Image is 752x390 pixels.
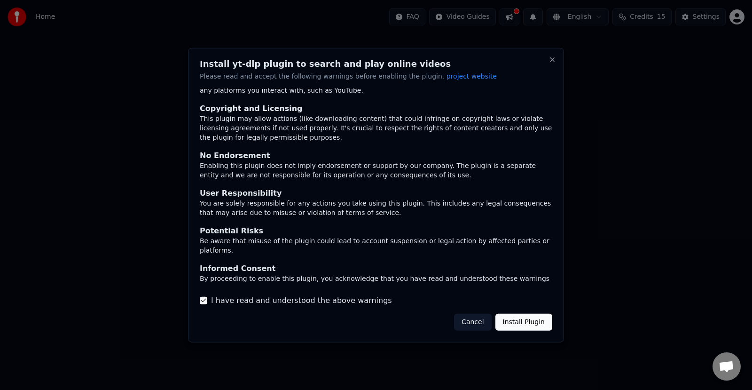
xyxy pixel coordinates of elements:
div: Informed Consent [200,263,552,274]
div: Copyright and Licensing [200,103,552,114]
div: This plugin may allow actions (like downloading content) that could infringe on copyright laws or... [200,114,552,143]
div: Enabling this plugin does not imply endorsement or support by our company. The plugin is a separa... [200,161,552,180]
button: Install Plugin [495,314,552,331]
span: project website [446,72,497,80]
div: You are solely responsible for any actions you take using this plugin. This includes any legal co... [200,199,552,218]
h2: Install yt-dlp plugin to search and play online videos [200,59,552,68]
div: Potential Risks [200,225,552,237]
div: By proceeding to enable this plugin, you acknowledge that you have read and understood these warn... [200,274,552,293]
div: User Responsibility [200,188,552,199]
div: Be aware that misuse of the plugin could lead to account suspension or legal action by affected p... [200,237,552,255]
div: No Endorsement [200,150,552,161]
p: Please read and accept the following warnings before enabling the plugin. [200,72,552,81]
label: I have read and understood the above warnings [211,295,392,306]
div: Ensure that your use of this plugin is in full compliance with all applicable laws and the terms ... [200,77,552,96]
button: Cancel [454,314,491,331]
